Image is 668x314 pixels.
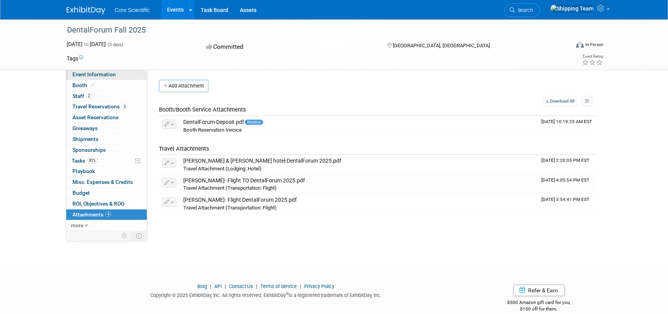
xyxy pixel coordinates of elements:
div: Copyright © 2025 ExhibitDay, Inc. All rights reserved. ExhibitDay is a registered trademark of Ex... [67,290,465,299]
div: In-Person [585,42,603,48]
a: Blog [197,283,207,289]
a: Tasks81% [66,156,147,166]
span: Sponsorships [72,147,106,153]
span: (3 days) [107,42,123,47]
img: ExhibitDay [67,7,105,14]
span: Upload Timestamp [541,158,589,163]
i: Booth reservation complete [91,83,95,87]
span: more [71,222,83,228]
span: Upload Timestamp [541,197,589,202]
span: | [208,283,213,289]
span: Travel Attachment (Lodging: Hotel) [183,166,262,172]
a: Staff2 [66,91,147,101]
span: 81% [87,158,98,163]
a: Refer & Earn [513,285,565,296]
span: Booth/Booth Service Attachments [159,106,246,113]
span: 4 [105,211,111,217]
a: Attachments4 [66,209,147,220]
td: Toggle Event Tabs [131,231,147,241]
span: [DATE] [DATE] [67,41,106,47]
span: Upload Timestamp [541,177,589,183]
span: 3 [122,104,127,110]
div: DentalForum Fall 2025 [64,23,558,37]
a: API [214,283,222,289]
div: [PERSON_NAME] & [PERSON_NAME] hotel-DentalForum 2025.pdf [183,158,535,165]
span: Tasks [72,158,98,164]
div: $150 off for them. [477,306,602,312]
img: Format-Inperson.png [576,41,584,48]
span: Travel Reservations [72,103,127,110]
span: | [254,283,259,289]
span: Shipments [72,136,98,142]
a: Misc. Expenses & Credits [66,177,147,187]
a: Search [504,3,540,17]
div: Event Format [523,40,603,52]
a: Budget [66,188,147,198]
span: | [223,283,228,289]
a: Booth [66,80,147,91]
span: Booth Reservation Invoice [183,127,242,133]
a: Playbook [66,166,147,177]
a: Sponsorships [66,145,147,155]
span: Core Scientific [115,7,150,13]
span: Staff [72,93,92,99]
span: Event Information [72,71,116,77]
span: Invoice [245,120,263,125]
span: Travel Attachment (Transportation: Flight) [183,205,277,211]
td: Upload Timestamp [538,116,596,136]
img: Shipping Team [550,4,594,13]
span: Upload Timestamp [541,119,592,124]
span: Attachments [72,211,111,218]
a: ROI, Objectives & ROO [66,199,147,209]
td: Upload Timestamp [538,155,596,174]
span: Travel Attachment (Transportation: Flight) [183,185,277,191]
span: | [298,283,303,289]
span: to [83,41,90,47]
span: Budget [72,190,90,196]
span: [GEOGRAPHIC_DATA], [GEOGRAPHIC_DATA] [393,43,490,48]
div: $500 Amazon gift card for you, [477,294,602,312]
span: Misc. Expenses & Credits [72,179,133,185]
td: Personalize Event Tab Strip [118,231,131,241]
button: Add Attachment [159,80,208,92]
a: Travel Reservations3 [66,101,147,112]
span: Asset Reservations [72,114,119,120]
span: Travel Attachments [159,145,209,152]
span: 2 [86,93,92,99]
td: Tags [67,55,83,62]
div: Event Rating [582,55,603,58]
span: Search [515,7,533,13]
a: Asset Reservations [66,112,147,123]
a: Contact Us [229,283,253,289]
a: Giveaways [66,123,147,134]
div: [PERSON_NAME]- Flight TO DentalForum 2025.pdf [183,177,535,184]
a: Shipments [66,134,147,144]
span: Playbook [72,168,95,174]
a: more [66,220,147,231]
a: Event Information [66,69,147,80]
sup: ® [286,292,289,296]
a: Privacy Policy [304,283,334,289]
div: Committed [204,40,375,54]
td: Upload Timestamp [538,194,596,213]
a: Terms of Service [260,283,297,289]
td: Upload Timestamp [538,175,596,194]
div: DentalForum-Deposit.pdf [183,119,535,126]
div: [PERSON_NAME]- Flight DentalForum 2025.pdf [183,197,535,204]
a: Download All [543,96,577,106]
span: ROI, Objectives & ROO [72,201,124,207]
span: Giveaways [72,125,98,131]
span: Booth [72,82,96,88]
